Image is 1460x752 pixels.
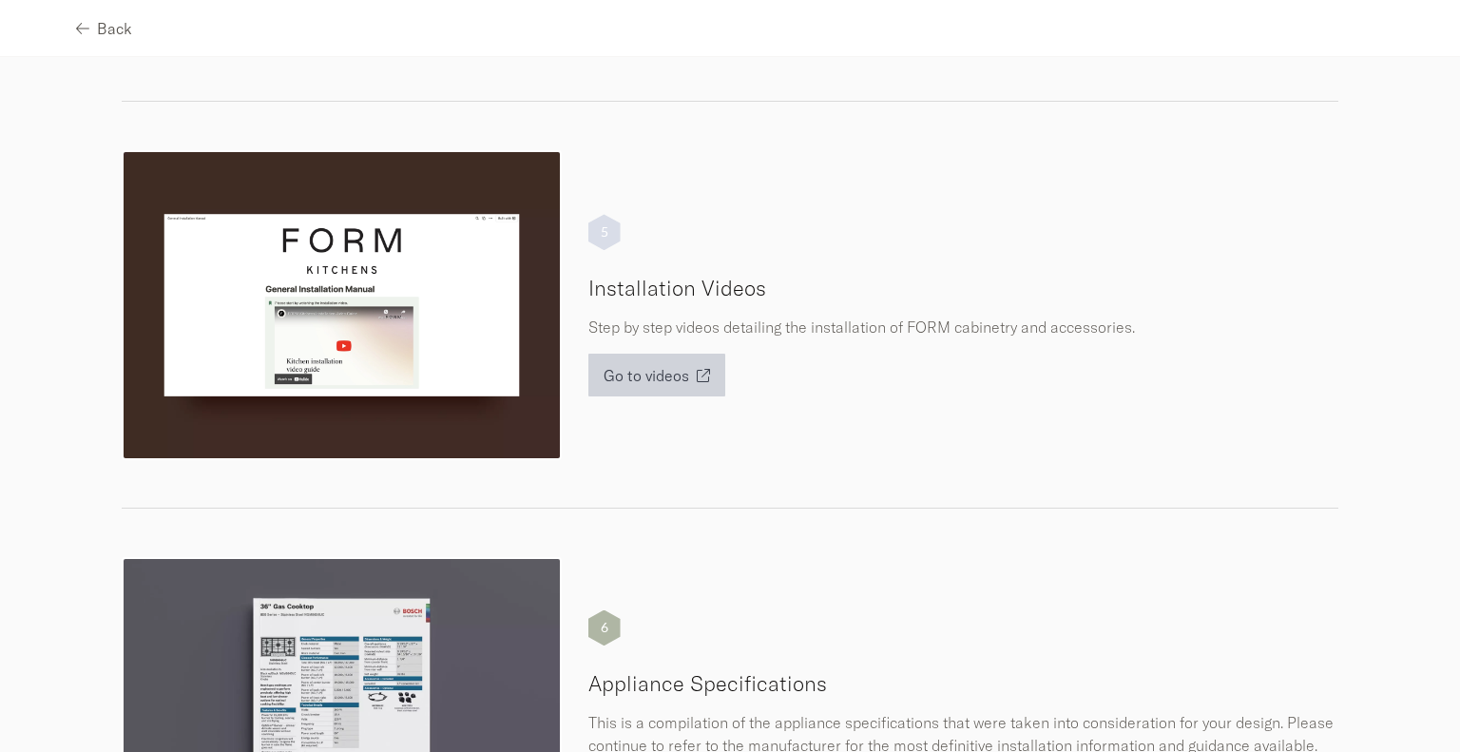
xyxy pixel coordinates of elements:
[588,669,1339,698] h5: Appliance Specifications
[588,610,621,646] div: 6
[588,316,1339,338] p: Step by step videos detailing the installation of FORM cabinetry and accessories.
[604,368,689,383] span: Go to videos
[97,21,132,36] span: Back
[588,354,725,396] button: Go to videos
[588,214,621,250] div: 5
[76,7,132,49] button: Back
[122,150,562,460] img: prepare-installation-05.webp
[588,274,1339,302] h5: Installation Videos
